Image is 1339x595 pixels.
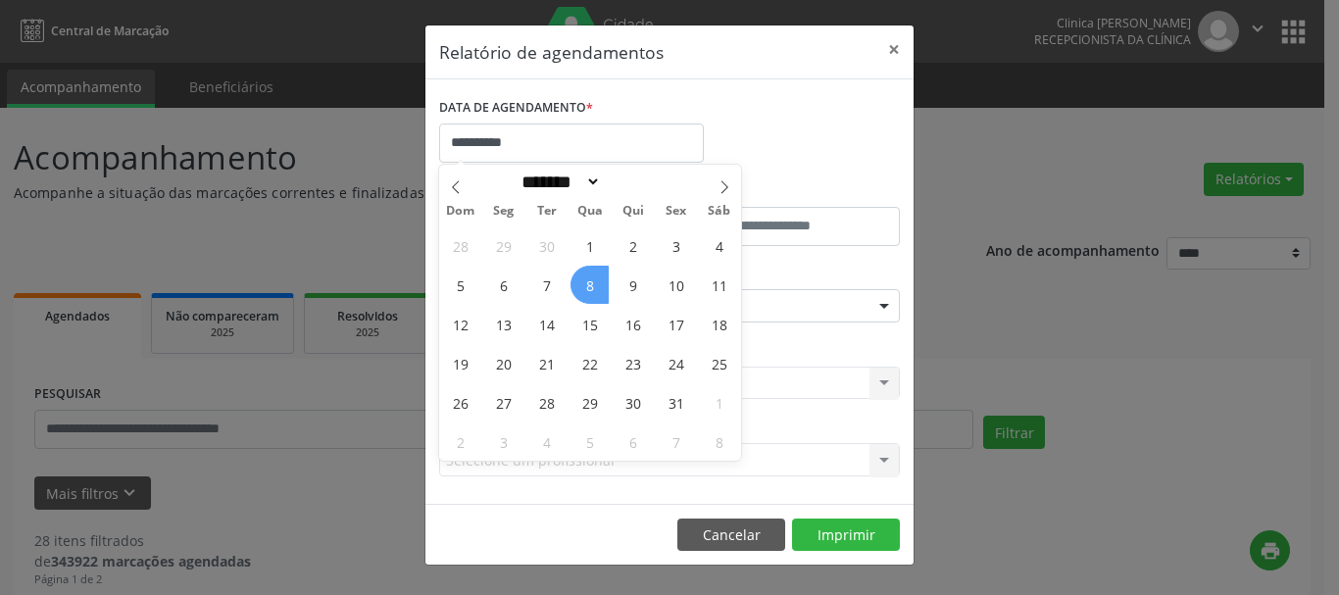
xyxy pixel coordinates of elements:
[677,519,785,552] button: Cancelar
[515,172,601,192] select: Month
[874,25,914,74] button: Close
[441,266,479,304] span: Outubro 5, 2025
[527,422,566,461] span: Novembro 4, 2025
[700,422,738,461] span: Novembro 8, 2025
[570,226,609,265] span: Outubro 1, 2025
[439,93,593,124] label: DATA DE AGENDAMENTO
[657,344,695,382] span: Outubro 24, 2025
[792,519,900,552] button: Imprimir
[527,344,566,382] span: Outubro 21, 2025
[612,205,655,218] span: Qui
[614,305,652,343] span: Outubro 16, 2025
[527,383,566,421] span: Outubro 28, 2025
[441,305,479,343] span: Outubro 12, 2025
[570,305,609,343] span: Outubro 15, 2025
[441,226,479,265] span: Setembro 28, 2025
[614,422,652,461] span: Novembro 6, 2025
[655,205,698,218] span: Sex
[484,383,522,421] span: Outubro 27, 2025
[700,383,738,421] span: Novembro 1, 2025
[484,422,522,461] span: Novembro 3, 2025
[614,344,652,382] span: Outubro 23, 2025
[439,39,664,65] h5: Relatório de agendamentos
[569,205,612,218] span: Qua
[441,383,479,421] span: Outubro 26, 2025
[525,205,569,218] span: Ter
[657,266,695,304] span: Outubro 10, 2025
[570,383,609,421] span: Outubro 29, 2025
[484,266,522,304] span: Outubro 6, 2025
[700,344,738,382] span: Outubro 25, 2025
[527,266,566,304] span: Outubro 7, 2025
[439,205,482,218] span: Dom
[700,305,738,343] span: Outubro 18, 2025
[527,226,566,265] span: Setembro 30, 2025
[674,176,900,207] label: ATÉ
[482,205,525,218] span: Seg
[614,383,652,421] span: Outubro 30, 2025
[441,344,479,382] span: Outubro 19, 2025
[657,226,695,265] span: Outubro 3, 2025
[570,344,609,382] span: Outubro 22, 2025
[484,305,522,343] span: Outubro 13, 2025
[657,305,695,343] span: Outubro 17, 2025
[570,266,609,304] span: Outubro 8, 2025
[527,305,566,343] span: Outubro 14, 2025
[700,266,738,304] span: Outubro 11, 2025
[614,226,652,265] span: Outubro 2, 2025
[700,226,738,265] span: Outubro 4, 2025
[601,172,666,192] input: Year
[698,205,741,218] span: Sáb
[657,383,695,421] span: Outubro 31, 2025
[657,422,695,461] span: Novembro 7, 2025
[484,226,522,265] span: Setembro 29, 2025
[484,344,522,382] span: Outubro 20, 2025
[570,422,609,461] span: Novembro 5, 2025
[614,266,652,304] span: Outubro 9, 2025
[441,422,479,461] span: Novembro 2, 2025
